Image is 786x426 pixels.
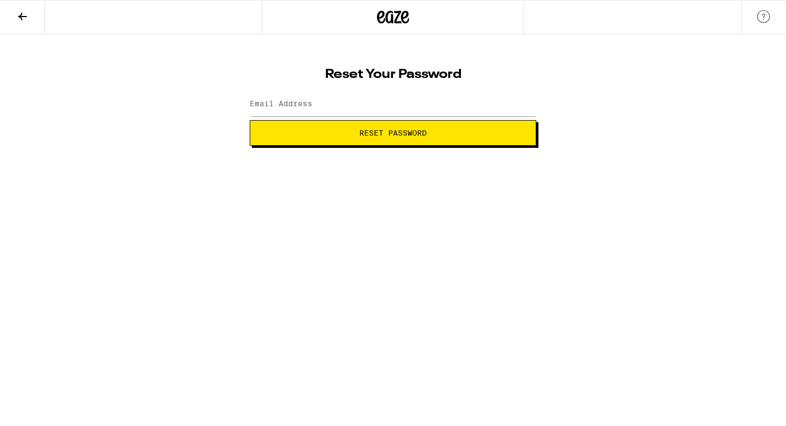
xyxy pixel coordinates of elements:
button: Reset Password [250,120,536,146]
label: Email Address [250,99,312,108]
input: Email Address [250,92,536,116]
span: Reset Password [359,129,427,137]
h1: Reset Your Password [250,68,536,81]
span: Hi. Need any help? [6,7,77,16]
